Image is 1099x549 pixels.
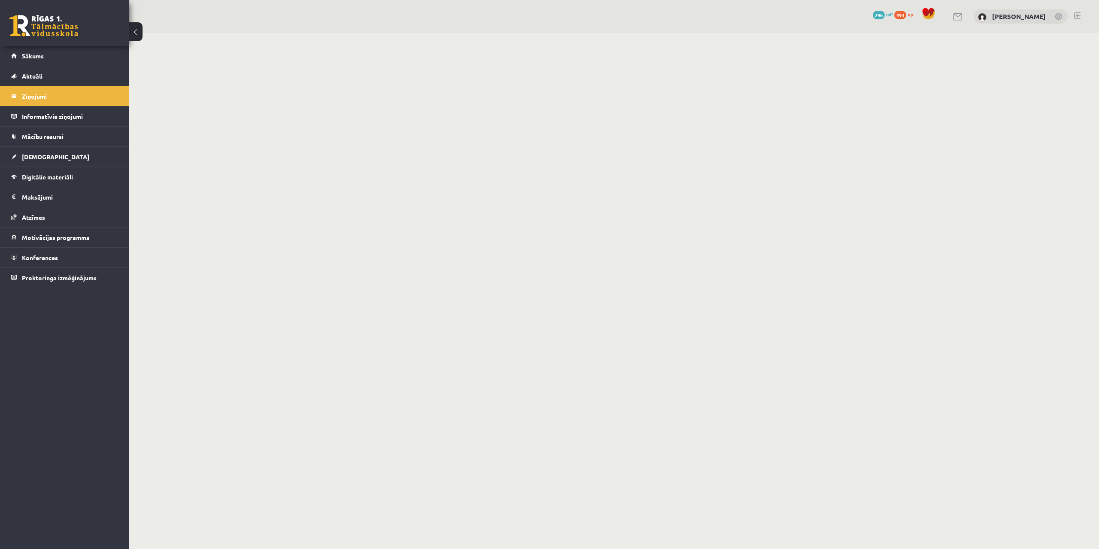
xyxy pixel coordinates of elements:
a: Sākums [11,46,118,66]
span: 296 [873,11,885,19]
span: Konferences [22,254,58,261]
span: Aktuāli [22,72,43,80]
span: mP [886,11,893,18]
a: Ziņojumi [11,86,118,106]
span: Mācību resursi [22,133,64,140]
span: [DEMOGRAPHIC_DATA] [22,153,89,161]
img: Kristaps Korotkevičs [978,13,987,21]
legend: Maksājumi [22,187,118,207]
a: Maksājumi [11,187,118,207]
a: 493 xp [894,11,917,18]
a: Proktoringa izmēģinājums [11,268,118,288]
span: Proktoringa izmēģinājums [22,274,97,282]
a: Mācību resursi [11,127,118,146]
a: Motivācijas programma [11,227,118,247]
legend: Ziņojumi [22,86,118,106]
span: Digitālie materiāli [22,173,73,181]
a: Informatīvie ziņojumi [11,106,118,126]
a: Aktuāli [11,66,118,86]
a: Konferences [11,248,118,267]
a: 296 mP [873,11,893,18]
legend: Informatīvie ziņojumi [22,106,118,126]
a: Digitālie materiāli [11,167,118,187]
a: Rīgas 1. Tālmācības vidusskola [9,15,78,36]
span: Motivācijas programma [22,234,90,241]
span: xp [908,11,913,18]
a: Atzīmes [11,207,118,227]
span: 493 [894,11,906,19]
span: Sākums [22,52,44,60]
a: [PERSON_NAME] [992,12,1046,21]
span: Atzīmes [22,213,45,221]
a: [DEMOGRAPHIC_DATA] [11,147,118,167]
